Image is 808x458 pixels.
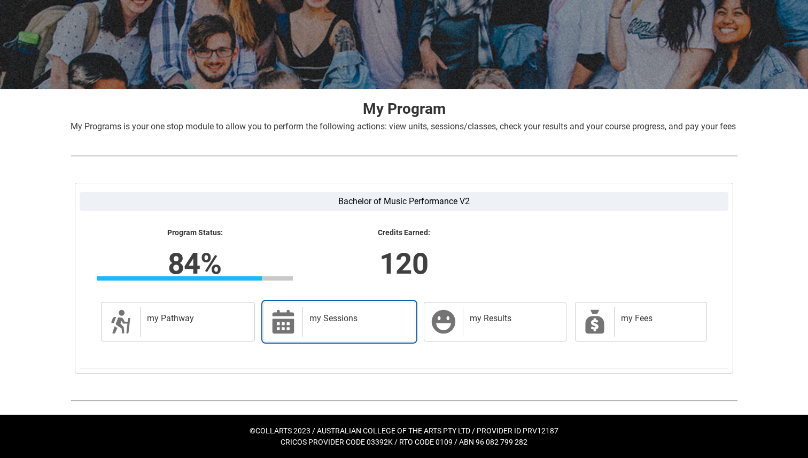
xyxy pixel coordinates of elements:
[470,313,555,324] h2: my Results
[147,313,244,324] h2: my Pathway
[101,302,255,341] a: my Pathway
[80,192,728,211] label: Bachelor of Music Performance V2
[263,302,415,341] a: my Sessions
[71,150,737,161] img: REDU_GREY_LINE
[71,395,737,406] img: REDU_GREY_LINE
[424,302,566,341] a: my Results
[108,309,134,335] span: Description of icon when needed
[97,228,293,238] lightning-formatted-text: Program Status:
[582,309,608,335] span: My Payments
[71,121,736,131] span: My Programs is your one stop module to allow you to perform the following actions: view units, se...
[363,100,446,118] strong: My Program
[306,228,502,238] lightning-formatted-text: Credits Earned:
[237,242,571,285] lightning-formatted-number: 120
[575,302,707,341] a: my Fees
[621,313,696,324] h2: my Fees
[28,242,361,285] lightning-formatted-number: 84%
[97,276,293,281] div: Progress Bar
[309,313,404,324] h2: my Sessions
